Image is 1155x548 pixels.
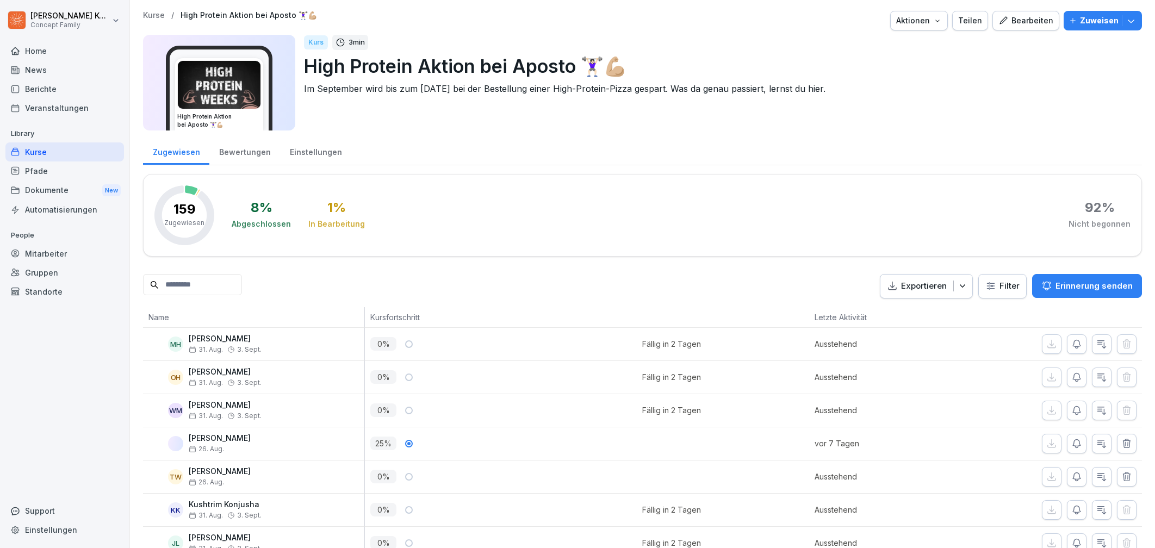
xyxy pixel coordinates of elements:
span: 3. Sept. [237,379,262,387]
div: KK [168,502,183,518]
p: [PERSON_NAME] [189,368,262,377]
img: zjmrrsi1s8twqmexx0km4n1q.png [178,61,260,109]
a: Automatisierungen [5,200,124,219]
div: Teilen [958,15,982,27]
button: Exportieren [880,274,973,298]
a: Zugewiesen [143,137,209,165]
button: Teilen [952,11,988,30]
a: Kurse [143,11,165,20]
button: Aktionen [890,11,948,30]
div: 1 % [327,201,346,214]
p: Kursfortschritt [370,312,637,323]
a: Berichte [5,79,124,98]
a: Gruppen [5,263,124,282]
span: 3. Sept. [237,346,262,353]
a: Kurse [5,142,124,161]
p: / [171,11,174,20]
h3: High Protein Aktion bei Aposto 🏋🏻‍♀️💪🏼 [177,113,261,129]
a: Einstellungen [5,520,124,539]
a: High Protein Aktion bei Aposto 🏋🏻‍♀️💪🏼 [181,11,317,20]
span: 31. Aug. [189,512,223,519]
div: Bearbeiten [998,15,1053,27]
div: Fällig in 2 Tagen [642,338,701,350]
p: 0 % [370,470,396,483]
div: Home [5,41,124,60]
p: [PERSON_NAME] Komarov [30,11,110,21]
span: 31. Aug. [189,412,223,420]
p: People [5,227,124,244]
p: Name [148,312,359,323]
p: 3 min [349,37,365,48]
span: 26. Aug. [189,445,224,453]
a: Pfade [5,161,124,180]
span: 3. Sept. [237,412,262,420]
span: 3. Sept. [237,512,262,519]
div: OH [168,370,183,385]
p: Concept Family [30,21,110,29]
button: Erinnerung senden [1032,274,1142,298]
div: Fällig in 2 Tagen [642,504,701,515]
p: Ausstehend [815,504,948,515]
p: Letzte Aktivität [815,312,942,323]
a: Bewertungen [209,137,280,165]
a: Standorte [5,282,124,301]
div: In Bearbeitung [308,219,365,229]
p: Library [5,125,124,142]
p: Ausstehend [815,338,948,350]
div: Aktionen [896,15,942,27]
a: Mitarbeiter [5,244,124,263]
p: Ausstehend [815,471,948,482]
p: High Protein Aktion bei Aposto 🏋🏻‍♀️💪🏼 [304,52,1133,80]
p: [PERSON_NAME] [189,334,262,344]
p: Exportieren [901,280,947,292]
a: Einstellungen [280,137,351,165]
p: 159 [173,203,196,216]
p: Ausstehend [815,404,948,416]
p: 0 % [370,337,396,351]
p: [PERSON_NAME] [189,467,251,476]
p: Kushtrim Konjusha [189,500,262,509]
p: [PERSON_NAME] [189,401,262,410]
a: Veranstaltungen [5,98,124,117]
button: Bearbeiten [992,11,1059,30]
div: Filter [985,281,1020,291]
a: DokumenteNew [5,180,124,201]
div: MH [168,337,183,352]
button: Filter [979,275,1026,298]
p: [PERSON_NAME] [189,434,251,443]
div: Support [5,501,124,520]
div: Dokumente [5,180,124,201]
p: Zugewiesen [164,218,204,228]
p: 0 % [370,503,396,516]
p: Ausstehend [815,371,948,383]
p: Zuweisen [1080,15,1119,27]
p: [PERSON_NAME] [189,533,262,543]
p: 0 % [370,403,396,417]
button: Zuweisen [1064,11,1142,30]
div: Kurs [304,35,328,49]
div: New [102,184,121,197]
div: Nicht begonnen [1069,219,1131,229]
span: 31. Aug. [189,379,223,387]
span: 26. Aug. [189,478,224,486]
div: 92 % [1085,201,1115,214]
p: Erinnerung senden [1055,280,1133,292]
div: 8 % [251,201,272,214]
div: Abgeschlossen [232,219,291,229]
p: vor 7 Tagen [815,438,948,449]
div: Fällig in 2 Tagen [642,371,701,383]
